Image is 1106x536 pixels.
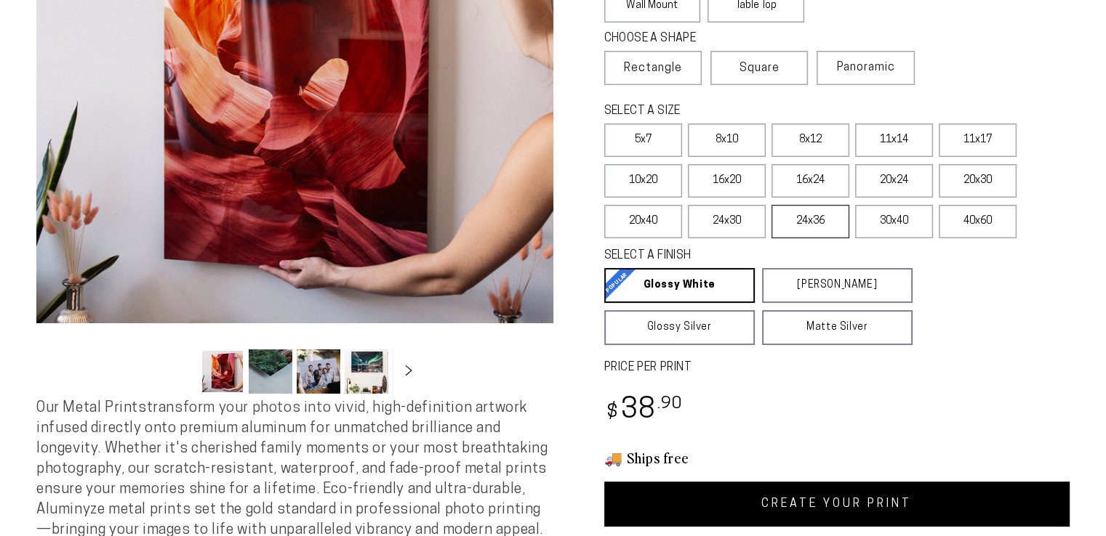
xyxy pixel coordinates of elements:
label: PRICE PER PRINT [604,360,1070,376]
a: Glossy White [604,268,755,303]
label: 8x10 [688,123,766,157]
label: 11x14 [855,123,933,157]
bdi: 38 [604,397,684,425]
label: 20x24 [855,164,933,198]
legend: CHOOSE A SHAPE [604,31,793,47]
label: 16x20 [688,164,766,198]
label: 20x40 [604,205,682,238]
button: Slide right [393,356,425,388]
label: 20x30 [939,164,1017,198]
button: Slide left [164,356,196,388]
label: 10x20 [604,164,682,198]
label: 24x30 [688,205,766,238]
label: 8x12 [772,123,849,157]
label: 5x7 [604,123,682,157]
label: 16x24 [772,164,849,198]
label: 11x17 [939,123,1017,157]
a: Matte Silver [762,310,913,345]
a: [PERSON_NAME] [762,268,913,303]
a: Glossy Silver [604,310,755,345]
a: CREATE YOUR PRINT [604,482,1070,527]
span: Square [740,60,780,77]
button: Load image 4 in gallery view [345,349,388,394]
label: 30x40 [855,205,933,238]
button: Load image 1 in gallery view [201,349,244,394]
label: 24x36 [772,205,849,238]
span: Panoramic [837,62,895,73]
button: Load image 3 in gallery view [297,349,340,394]
h3: 🚚 Ships free [604,448,1070,467]
button: Load image 2 in gallery view [249,349,292,394]
span: Rectangle [624,60,682,77]
label: 40x60 [939,205,1017,238]
span: $ [606,403,619,423]
sup: .90 [657,396,683,413]
legend: SELECT A SIZE [604,103,878,120]
legend: SELECT A FINISH [604,248,878,264]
